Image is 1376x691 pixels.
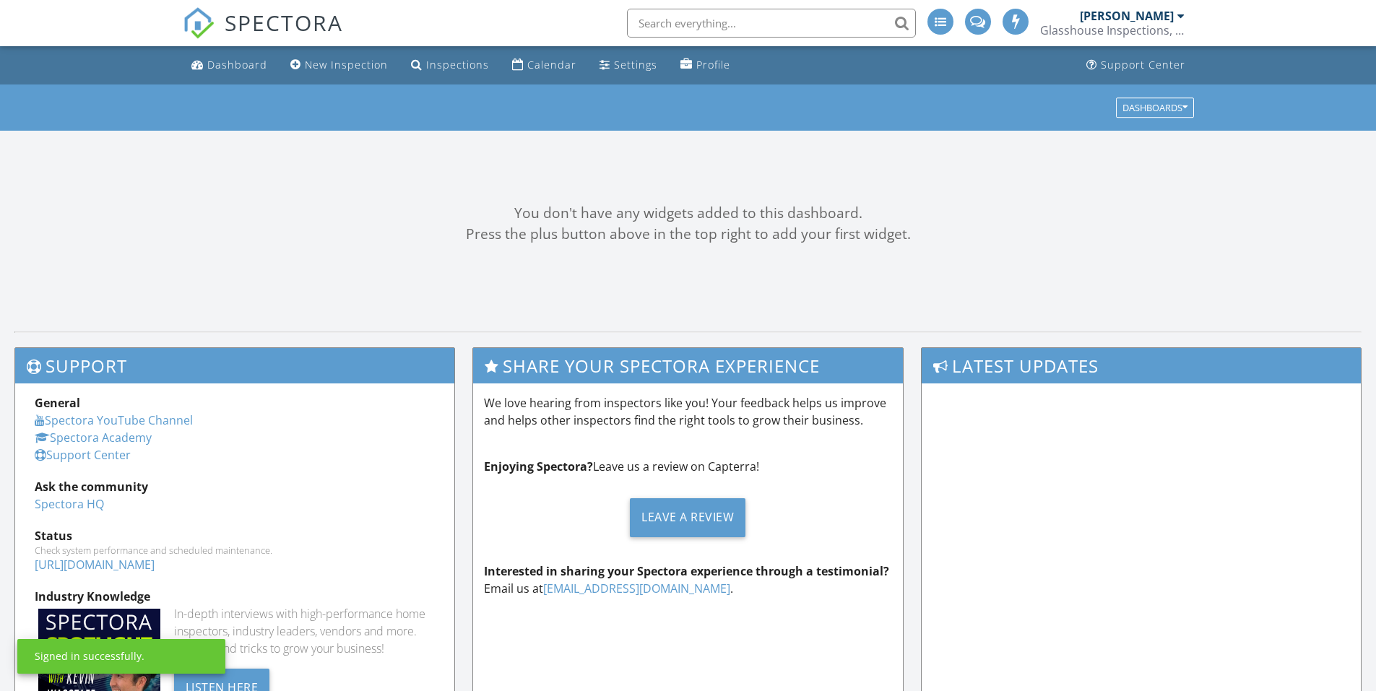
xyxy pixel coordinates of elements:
a: New Inspection [285,52,394,79]
div: Industry Knowledge [35,588,435,605]
strong: Enjoying Spectora? [484,459,593,474]
a: Support Center [1081,52,1191,79]
div: Inspections [426,58,489,71]
p: Email us at . [484,562,893,597]
h3: Latest Updates [922,348,1361,383]
a: Dashboard [186,52,273,79]
strong: Interested in sharing your Spectora experience through a testimonial? [484,563,889,579]
div: New Inspection [305,58,388,71]
h3: Support [15,348,454,383]
h3: Share Your Spectora Experience [473,348,904,383]
div: Settings [614,58,657,71]
a: Spectora HQ [35,496,104,512]
div: Status [35,527,435,544]
a: Inspections [405,52,495,79]
div: You don't have any widgets added to this dashboard. [14,203,1362,224]
img: The Best Home Inspection Software - Spectora [183,7,215,39]
a: [URL][DOMAIN_NAME] [35,557,155,573]
a: Calendar [506,52,582,79]
a: SPECTORA [183,19,343,50]
a: Support Center [35,447,131,463]
div: Check system performance and scheduled maintenance. [35,544,435,556]
p: We love hearing from inspectors like you! Your feedback helps us improve and helps other inspecto... [484,394,893,429]
div: Glasshouse Inspections, LLC [1040,23,1185,38]
a: Spectora Academy [35,430,152,446]
div: Ask the community [35,478,435,495]
strong: General [35,395,80,411]
input: Search everything... [627,9,916,38]
div: Signed in successfully. [35,649,144,664]
div: [PERSON_NAME] [1080,9,1174,23]
div: Support Center [1101,58,1185,71]
span: SPECTORA [225,7,343,38]
button: Dashboards [1116,97,1194,118]
div: Calendar [527,58,576,71]
div: Dashboard [207,58,267,71]
div: In-depth interviews with high-performance home inspectors, industry leaders, vendors and more. Ge... [174,605,435,657]
a: Settings [594,52,663,79]
a: Spectora YouTube Channel [35,412,193,428]
a: [EMAIL_ADDRESS][DOMAIN_NAME] [543,581,730,596]
div: Press the plus button above in the top right to add your first widget. [14,224,1362,245]
div: Profile [696,58,730,71]
a: Leave a Review [484,487,893,548]
a: Profile [675,52,736,79]
div: Dashboards [1122,103,1187,113]
p: Leave us a review on Capterra! [484,458,893,475]
div: Leave a Review [630,498,745,537]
